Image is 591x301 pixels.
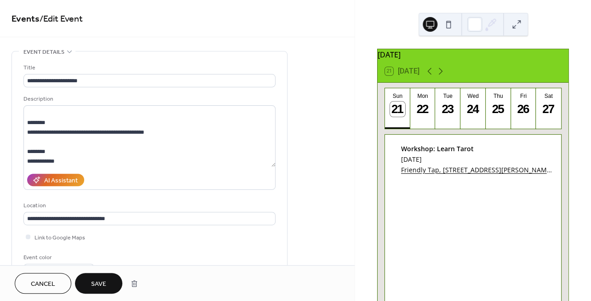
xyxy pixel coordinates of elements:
button: Sat27 [536,88,561,129]
div: 21 [390,102,405,117]
div: Fri [514,93,534,99]
div: AI Assistant [44,176,78,186]
div: [DATE] [378,49,568,60]
div: Location [23,201,274,210]
button: Mon22 [410,88,436,129]
button: Tue23 [435,88,460,129]
div: 27 [541,102,556,117]
button: Save [75,273,122,294]
div: Mon [413,93,433,99]
div: 23 [441,102,456,117]
div: Event color [23,253,92,262]
span: Event details [23,47,64,57]
a: Friendly Tap, [STREET_ADDRESS][PERSON_NAME][PERSON_NAME] [401,165,553,174]
div: 22 [415,102,430,117]
div: Sun [388,93,407,99]
div: Wed [463,93,483,99]
a: Events [11,10,40,28]
span: Save [91,279,106,289]
button: Wed24 [460,88,486,129]
span: Link to Google Maps [34,233,85,243]
button: Fri26 [511,88,536,129]
div: 24 [465,102,481,117]
div: Thu [488,93,508,99]
div: Workshop: Learn Tarot [401,144,553,153]
div: 26 [516,102,531,117]
div: Tue [438,93,458,99]
span: Cancel [31,279,55,289]
div: 25 [491,102,506,117]
div: Description [23,94,274,104]
span: / Edit Event [40,10,83,28]
button: Sun21 [385,88,410,129]
button: Thu25 [486,88,511,129]
div: Sat [539,93,558,99]
button: Cancel [15,273,71,294]
div: [DATE] [401,155,553,164]
button: AI Assistant [27,174,84,186]
div: Title [23,63,274,73]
